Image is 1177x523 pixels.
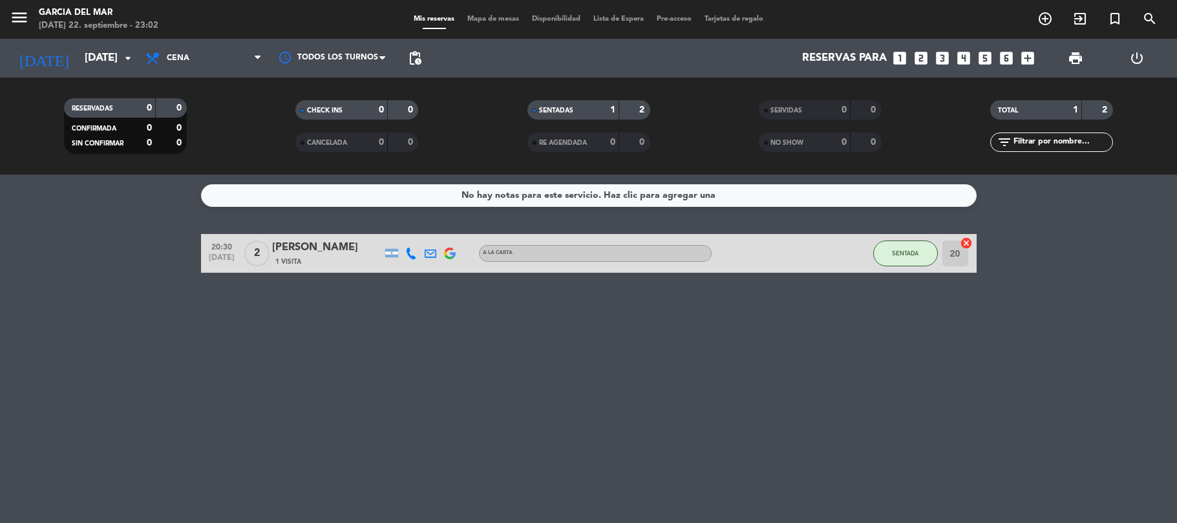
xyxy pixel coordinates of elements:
span: NO SHOW [770,140,803,146]
i: looks_two [913,50,929,67]
i: [DATE] [10,44,78,72]
i: looks_one [891,50,908,67]
span: CHECK INS [307,107,343,114]
span: Pre-acceso [650,16,698,23]
i: menu [10,8,29,27]
button: menu [10,8,29,32]
span: Reservas para [802,52,887,65]
strong: 0 [871,138,878,147]
span: Lista de Espera [587,16,650,23]
i: cancel [960,237,973,250]
span: A LA CARTA [483,250,513,255]
span: RE AGENDADA [539,140,587,146]
span: Cena [167,54,189,63]
span: Tarjetas de regalo [698,16,770,23]
i: filter_list [997,134,1012,150]
strong: 1 [610,105,615,114]
strong: 2 [639,105,647,114]
strong: 0 [147,103,152,112]
span: pending_actions [407,50,423,66]
span: 2 [244,240,270,266]
strong: 0 [147,123,152,133]
strong: 0 [379,138,384,147]
div: Garcia del Mar [39,6,158,19]
i: add_box [1019,50,1036,67]
button: SENTADA [873,240,938,266]
strong: 0 [610,138,615,147]
span: Disponibilidad [525,16,587,23]
i: search [1142,11,1158,27]
i: add_circle_outline [1037,11,1053,27]
strong: 0 [176,138,184,147]
strong: 1 [1073,105,1078,114]
i: looks_3 [934,50,951,67]
div: No hay notas para este servicio. Haz clic para agregar una [461,188,716,203]
i: looks_4 [955,50,972,67]
span: [DATE] [206,253,238,268]
span: CANCELADA [307,140,347,146]
span: Mapa de mesas [461,16,525,23]
i: power_settings_new [1129,50,1145,66]
span: CONFIRMADA [72,125,116,132]
div: [PERSON_NAME] [272,239,382,256]
strong: 2 [1102,105,1110,114]
strong: 0 [147,138,152,147]
strong: 0 [842,138,847,147]
i: turned_in_not [1107,11,1123,27]
strong: 0 [842,105,847,114]
strong: 0 [176,103,184,112]
span: SERVIDAS [770,107,802,114]
div: [DATE] 22. septiembre - 23:02 [39,19,158,32]
i: looks_5 [977,50,993,67]
span: 1 Visita [275,257,301,267]
strong: 0 [639,138,647,147]
i: exit_to_app [1072,11,1088,27]
span: Mis reservas [407,16,461,23]
i: looks_6 [998,50,1015,67]
i: arrow_drop_down [120,50,136,66]
span: print [1068,50,1083,66]
span: SENTADAS [539,107,573,114]
strong: 0 [176,123,184,133]
span: 20:30 [206,239,238,253]
strong: 0 [871,105,878,114]
span: RESERVADAS [72,105,113,112]
strong: 0 [379,105,384,114]
span: SIN CONFIRMAR [72,140,123,147]
div: LOG OUT [1106,39,1167,78]
strong: 0 [408,105,416,114]
strong: 0 [408,138,416,147]
input: Filtrar por nombre... [1012,135,1112,149]
span: SENTADA [892,250,918,257]
span: TOTAL [998,107,1018,114]
img: google-logo.png [444,248,456,259]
